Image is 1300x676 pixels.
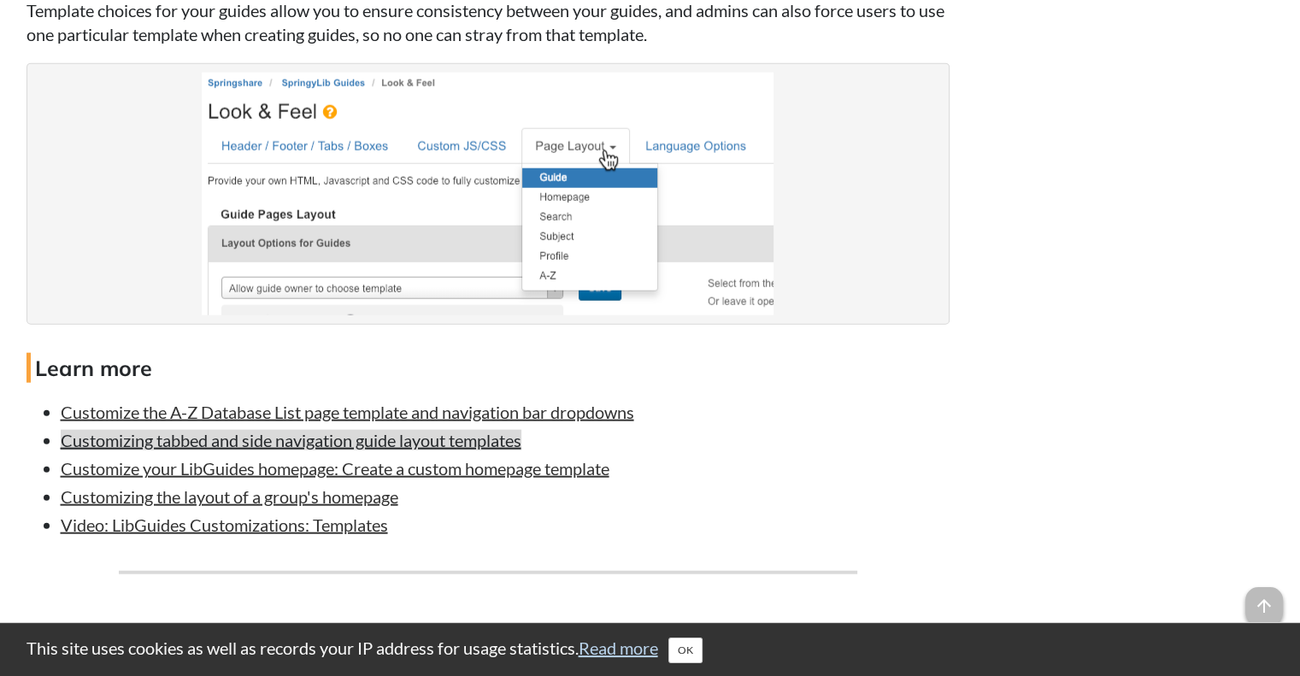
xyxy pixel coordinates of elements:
[668,638,703,663] button: Close
[9,636,1291,663] div: This site uses cookies as well as records your IP address for usage statistics.
[26,617,950,655] h3: Step 6. Set up your subject categories
[61,402,634,422] a: Customize the A-Z Database List page template and navigation bar dropdowns
[26,353,950,383] h4: Learn more
[1245,587,1283,625] span: arrow_upward
[61,430,521,450] a: Customizing tabbed and side navigation guide layout templates
[61,458,609,479] a: Customize your LibGuides homepage: Create a custom homepage template
[1245,589,1283,609] a: arrow_upward
[579,638,658,658] a: Read more
[61,486,398,507] a: Customizing the layout of a group's homepage
[61,514,388,535] a: Video: LibGuides Customizations: Templates
[202,73,774,315] img: Customizing your site's templates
